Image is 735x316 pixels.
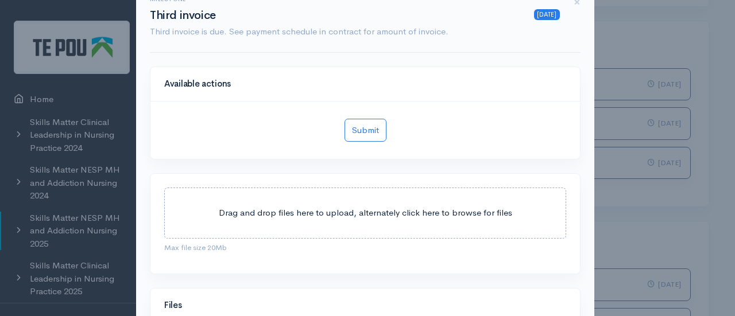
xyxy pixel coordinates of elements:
h4: Available actions [164,79,566,89]
h4: Files [164,301,566,310]
div: Max file size 20Mb [164,239,566,253]
div: [DATE] [534,9,560,20]
button: Submit [345,119,386,142]
p: Third invoice is due. See payment schedule in contract for amount of invoice. [150,25,560,38]
span: Drag and drop files here to upload, alternately click here to browse for files [219,207,512,218]
h2: Third invoice [150,9,560,22]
